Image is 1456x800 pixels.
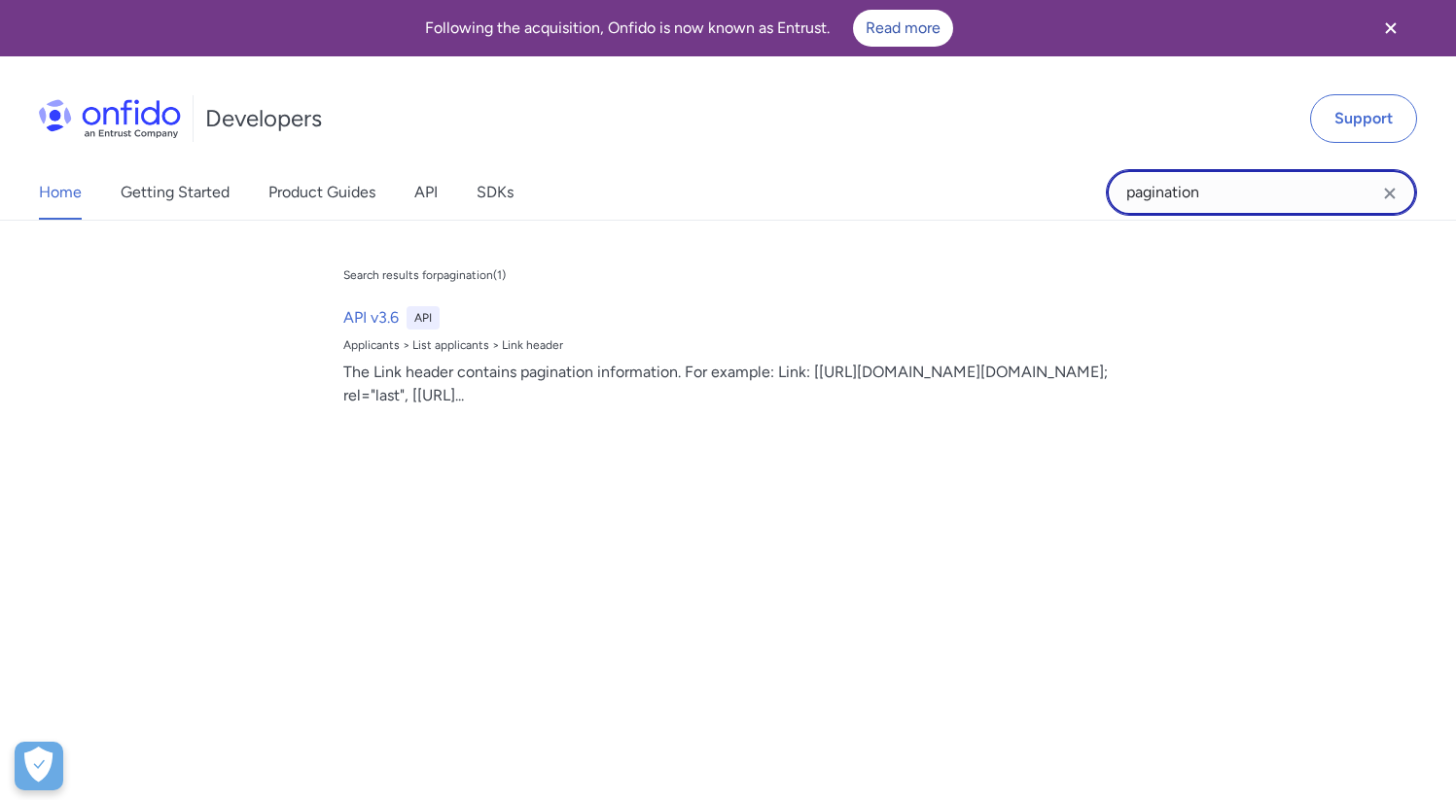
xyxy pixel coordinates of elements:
[39,99,181,138] img: Onfido Logo
[15,742,63,790] button: Open Preferences
[336,298,1137,415] a: API v3.6APIApplicants > List applicants > Link headerThe Link header contains pagination informat...
[1378,182,1402,205] svg: Clear search field button
[343,337,1129,353] div: Applicants > List applicants > Link header
[15,742,63,790] div: Cookie Preferences
[343,306,399,330] h6: API v3.6
[343,361,1129,407] div: The Link header contains pagination information. For example: Link: [[URL][DOMAIN_NAME][DOMAIN_NA...
[343,267,506,283] div: Search results for pagination ( 1 )
[477,165,514,220] a: SDKs
[268,165,375,220] a: Product Guides
[407,306,440,330] div: API
[205,103,322,134] h1: Developers
[1106,169,1417,216] input: Onfido search input field
[414,165,438,220] a: API
[853,10,953,47] a: Read more
[121,165,230,220] a: Getting Started
[39,165,82,220] a: Home
[1355,4,1427,52] button: Close banner
[1310,94,1417,143] a: Support
[23,10,1355,47] div: Following the acquisition, Onfido is now known as Entrust.
[1379,17,1403,40] svg: Close banner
